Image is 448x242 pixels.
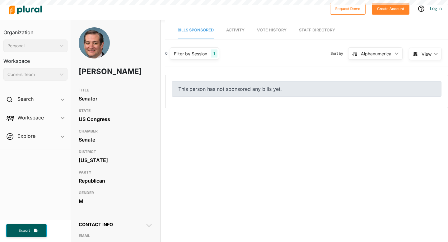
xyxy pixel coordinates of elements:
h2: Search [17,95,34,102]
span: Export [14,228,34,233]
h3: GENDER [79,189,153,197]
span: Bills Sponsored [178,28,214,32]
span: Activity [226,28,245,32]
a: Staff Directory [299,21,335,39]
div: Alphanumerical [361,50,392,57]
div: Filter by Session [174,50,207,57]
h3: PARTY [79,169,153,176]
div: Senate [79,135,153,144]
h3: Workspace [3,52,68,66]
div: US Congress [79,114,153,124]
a: Activity [226,21,245,39]
span: View [422,51,432,57]
div: 0 [165,51,168,56]
h3: STATE [79,107,153,114]
h3: DISTRICT [79,148,153,156]
div: [US_STATE] [79,156,153,165]
div: Current Team [7,71,57,78]
h1: [PERSON_NAME] [79,62,123,81]
h3: EMAIL [79,232,153,240]
h3: TITLE [79,86,153,94]
div: Personal [7,43,57,49]
button: Export [6,224,47,237]
div: M [79,197,153,206]
button: Create Account [372,3,409,15]
span: Sort by [330,51,348,56]
div: This person has not sponsored any bills yet. [172,81,441,97]
h3: CHAMBER [79,128,153,135]
div: Senator [79,94,153,103]
h3: Organization [3,23,68,37]
span: Vote History [257,28,287,32]
img: Headshot of Ted Cruz [79,27,110,65]
a: Request Demo [330,5,366,12]
div: 1 [211,49,217,58]
a: Log In [430,6,442,11]
a: Bills Sponsored [178,21,214,39]
a: Create Account [372,5,409,12]
div: Republican [79,176,153,185]
a: Vote History [257,21,287,39]
button: Request Demo [330,3,366,15]
span: Contact Info [79,222,113,227]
